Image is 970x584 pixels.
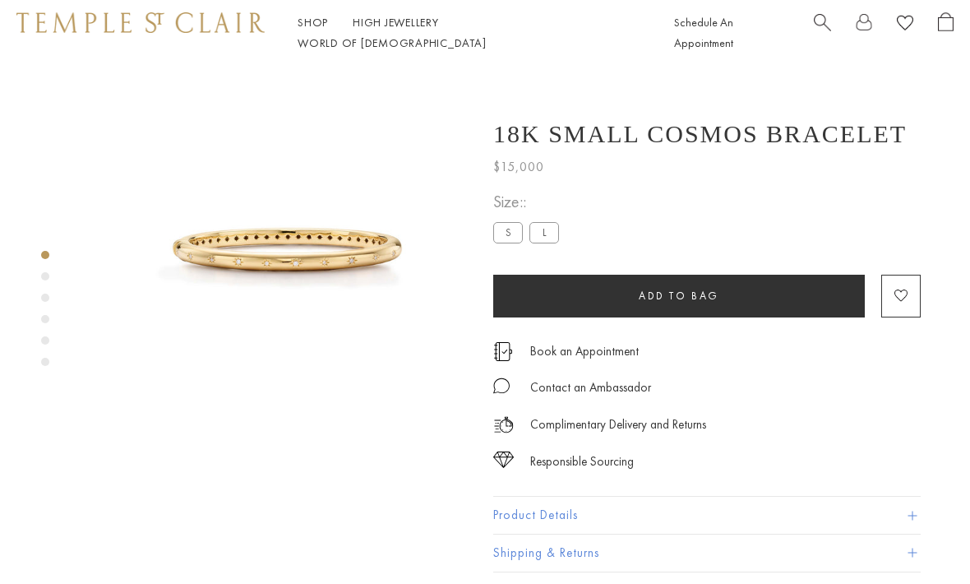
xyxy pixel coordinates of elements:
[493,415,514,435] img: icon_delivery.svg
[16,12,265,32] img: Temple St. Clair
[298,15,328,30] a: ShopShop
[493,342,513,361] img: icon_appointment.svg
[529,222,559,243] label: L
[298,35,486,50] a: World of [DEMOGRAPHIC_DATA]World of [DEMOGRAPHIC_DATA]
[674,15,733,50] a: Schedule An Appointment
[41,247,49,379] div: Product gallery navigation
[493,378,510,394] img: MessageIcon-01_2.svg
[298,12,637,53] nav: Main navigation
[493,120,907,148] h1: 18K Small Cosmos Bracelet
[938,12,954,53] a: Open Shopping Bag
[493,497,921,534] button: Product Details
[353,15,439,30] a: High JewelleryHigh Jewellery
[897,12,913,38] a: View Wishlist
[530,342,639,360] a: Book an Appointment
[493,535,921,572] button: Shipping & Returns
[639,289,719,303] span: Add to bag
[888,507,954,568] iframe: Gorgias live chat messenger
[530,378,651,398] div: Contact an Ambassador
[814,12,831,53] a: Search
[107,66,469,428] img: B41824-COSMOSM
[493,188,566,216] span: Size::
[493,452,514,468] img: icon_sourcing.svg
[530,452,634,472] div: Responsible Sourcing
[493,156,544,178] span: $15,000
[530,415,706,435] p: Complimentary Delivery and Returns
[493,275,865,317] button: Add to bag
[493,222,523,243] label: S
